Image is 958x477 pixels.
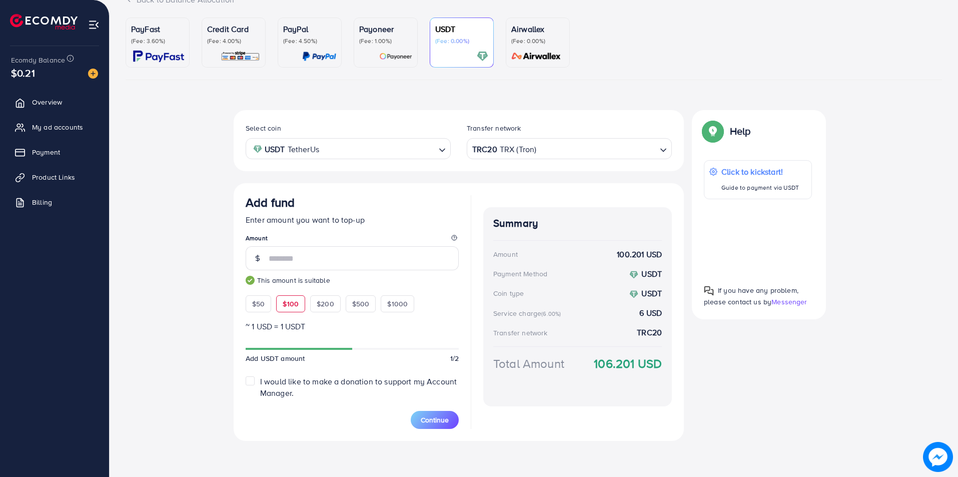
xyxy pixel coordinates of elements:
div: Payment Method [493,269,547,279]
a: Product Links [8,167,102,187]
strong: 100.201 USD [617,249,662,260]
img: guide [246,276,255,285]
img: Popup guide [704,122,722,140]
p: Enter amount you want to top-up [246,214,459,226]
label: Select coin [246,123,281,133]
p: (Fee: 0.00%) [435,37,488,45]
h4: Summary [493,217,662,230]
p: USDT [435,23,488,35]
p: Click to kickstart! [721,166,799,178]
small: (6.00%) [541,310,561,318]
p: Credit Card [207,23,260,35]
span: TRX (Tron) [500,142,537,157]
p: Airwallex [511,23,564,35]
span: $0.21 [11,66,35,80]
p: (Fee: 4.50%) [283,37,336,45]
input: Search for option [537,141,656,157]
span: Ecomdy Balance [11,55,65,65]
label: Transfer network [467,123,521,133]
span: Add USDT amount [246,353,305,363]
div: Search for option [246,138,451,159]
span: Payment [32,147,60,157]
span: I would like to make a donation to support my Account Manager. [260,376,457,398]
p: (Fee: 0.00%) [511,37,564,45]
div: Amount [493,249,518,259]
div: Total Amount [493,355,564,372]
strong: USDT [265,142,285,157]
small: This amount is suitable [246,275,459,285]
span: Product Links [32,172,75,182]
img: card [508,51,564,62]
img: card [133,51,184,62]
span: $1000 [387,299,408,309]
img: coin [629,270,638,279]
span: Messenger [771,297,807,307]
p: Help [730,125,751,137]
span: TetherUs [288,142,319,157]
img: coin [253,145,262,154]
span: $50 [252,299,265,309]
a: Payment [8,142,102,162]
img: Popup guide [704,286,714,296]
p: ~ 1 USD = 1 USDT [246,320,459,332]
div: Service charge [493,308,564,318]
span: If you have any problem, please contact us by [704,285,798,307]
img: image [923,442,953,472]
img: card [221,51,260,62]
h3: Add fund [246,195,295,210]
span: $200 [317,299,334,309]
p: PayPal [283,23,336,35]
div: Search for option [467,138,672,159]
p: Guide to payment via USDT [721,182,799,194]
p: Payoneer [359,23,412,35]
strong: TRC20 [637,327,662,338]
div: Transfer network [493,328,548,338]
p: (Fee: 3.60%) [131,37,184,45]
p: PayFast [131,23,184,35]
img: menu [88,19,100,31]
div: Coin type [493,288,524,298]
img: image [88,69,98,79]
img: logo [10,14,78,30]
img: coin [629,290,638,299]
span: Billing [32,197,52,207]
legend: Amount [246,234,459,246]
strong: 106.201 USD [594,355,662,372]
span: Continue [421,415,449,425]
span: 1/2 [450,353,459,363]
img: card [379,51,412,62]
span: $100 [283,299,299,309]
button: Continue [411,411,459,429]
input: Search for option [322,141,435,157]
span: My ad accounts [32,122,83,132]
strong: USDT [641,288,662,299]
span: Overview [32,97,62,107]
a: Billing [8,192,102,212]
strong: TRC20 [472,142,497,157]
img: card [302,51,336,62]
p: (Fee: 4.00%) [207,37,260,45]
span: $500 [352,299,370,309]
strong: 6 USD [639,307,662,319]
strong: USDT [641,268,662,279]
img: card [477,51,488,62]
a: Overview [8,92,102,112]
a: My ad accounts [8,117,102,137]
p: (Fee: 1.00%) [359,37,412,45]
